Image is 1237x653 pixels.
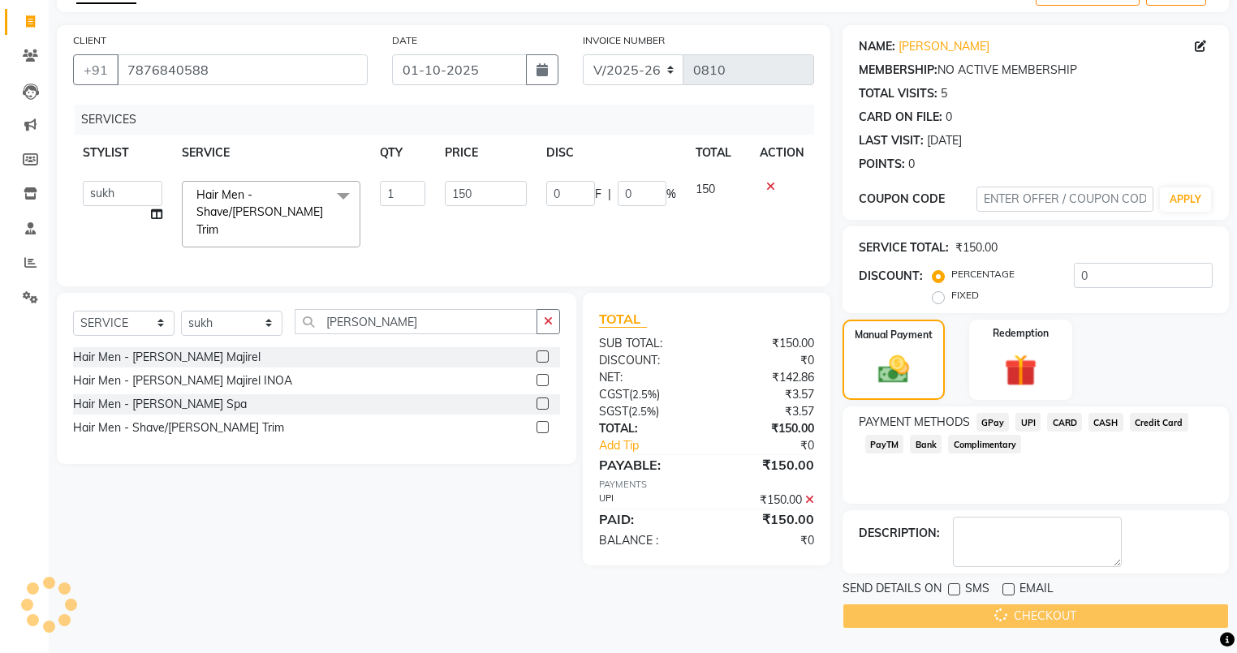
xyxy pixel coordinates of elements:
div: ₹0 [706,352,825,369]
div: SERVICES [75,105,826,135]
span: F [595,186,601,203]
div: ₹0 [706,532,825,549]
label: CLIENT [73,33,106,48]
th: SERVICE [172,135,370,171]
div: ( ) [587,386,706,403]
div: Hair Men - [PERSON_NAME] Spa [73,396,247,413]
div: LAST VISIT: [859,132,924,149]
div: NO ACTIVE MEMBERSHIP [859,62,1213,79]
div: COUPON CODE [859,191,976,208]
span: PayTM [865,435,904,453]
th: ACTION [750,135,814,171]
div: SUB TOTAL: [587,335,706,352]
div: MEMBERSHIP: [859,62,937,79]
div: TOTAL: [587,420,706,437]
div: ₹0 [726,437,826,454]
span: CGST [599,387,629,402]
div: PAYMENTS [599,478,814,492]
a: Add Tip [587,437,726,454]
div: 0 [908,156,915,173]
input: Search or Scan [295,309,537,334]
img: _gift.svg [994,350,1047,391]
span: EMAIL [1019,580,1054,600]
div: NET: [587,369,706,386]
span: SGST [599,404,628,419]
th: DISC [537,135,686,171]
span: GPay [976,413,1010,432]
label: DATE [392,33,417,48]
th: STYLIST [73,135,172,171]
div: ₹3.57 [706,386,825,403]
button: APPLY [1160,187,1211,212]
label: INVOICE NUMBER [583,33,665,48]
span: SEND DETAILS ON [843,580,942,600]
span: Credit Card [1130,413,1188,432]
span: % [666,186,676,203]
div: UPI [587,492,706,509]
div: TOTAL VISITS: [859,85,937,102]
span: 150 [696,182,715,196]
div: Hair Men - [PERSON_NAME] Majirel [73,349,261,366]
label: Redemption [993,326,1049,341]
div: CARD ON FILE: [859,109,942,126]
label: Manual Payment [855,328,933,342]
div: DESCRIPTION: [859,525,940,542]
span: CASH [1088,413,1123,432]
input: ENTER OFFER / COUPON CODE [976,187,1153,212]
div: Hair Men - [PERSON_NAME] Majirel INOA [73,372,292,389]
label: FIXED [951,288,979,303]
div: Hair Men - Shave/[PERSON_NAME] Trim [73,419,284,436]
span: Bank [910,435,942,453]
div: ₹150.00 [706,509,825,529]
div: BALANCE : [587,532,706,549]
span: 2.5% [631,405,656,418]
div: NAME: [859,38,895,55]
label: PERCENTAGE [951,267,1015,281]
span: 2.5% [632,388,657,401]
span: SMS [965,580,989,600]
div: DISCOUNT: [859,268,923,285]
div: ₹3.57 [706,403,825,420]
span: CARD [1047,413,1082,432]
span: Hair Men - Shave/[PERSON_NAME] Trim [196,187,323,237]
th: PRICE [435,135,536,171]
div: 0 [946,109,952,126]
img: _cash.svg [868,352,919,388]
div: ₹150.00 [706,455,825,475]
div: 5 [941,85,947,102]
div: PAYABLE: [587,455,706,475]
input: SEARCH BY NAME/MOBILE/EMAIL/CODE [117,54,368,85]
span: | [608,186,611,203]
div: ₹150.00 [955,239,998,256]
span: TOTAL [599,311,647,328]
div: [DATE] [927,132,962,149]
div: ₹150.00 [706,335,825,352]
div: ₹150.00 [706,492,825,509]
a: x [218,222,226,237]
div: ₹142.86 [706,369,825,386]
div: SERVICE TOTAL: [859,239,949,256]
a: [PERSON_NAME] [899,38,989,55]
th: TOTAL [686,135,750,171]
span: Complimentary [948,435,1021,453]
div: POINTS: [859,156,905,173]
span: UPI [1015,413,1041,432]
div: ₹150.00 [706,420,825,437]
div: PAID: [587,509,706,529]
button: +91 [73,54,119,85]
span: PAYMENT METHODS [859,414,970,431]
div: DISCOUNT: [587,352,706,369]
div: ( ) [587,403,706,420]
th: QTY [370,135,435,171]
